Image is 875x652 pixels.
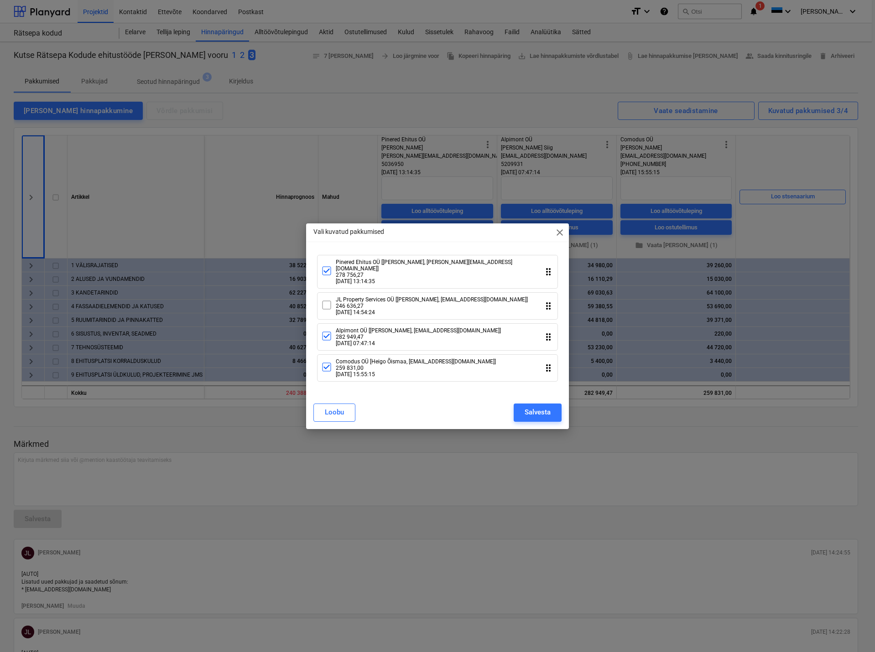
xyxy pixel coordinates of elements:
div: Pinered Ehitus OÜ [[PERSON_NAME], [PERSON_NAME][EMAIL_ADDRESS][DOMAIN_NAME]] [336,259,542,272]
button: Loobu [313,404,355,422]
div: [DATE] 13:14:35 [336,278,542,285]
div: [DATE] 15:55:15 [336,371,496,378]
i: drag_indicator [543,266,554,277]
div: JL Property Services OÜ [[PERSON_NAME], [EMAIL_ADDRESS][DOMAIN_NAME]]246 636,27[DATE] 14:54:24dra... [317,292,557,320]
div: Comodus OÜ [Heigo Õismaa, [EMAIL_ADDRESS][DOMAIN_NAME]] [336,358,496,365]
div: 278 756,27 [336,272,542,278]
div: Alpimont OÜ [[PERSON_NAME], [EMAIL_ADDRESS][DOMAIN_NAME]] [336,327,501,334]
div: JL Property Services OÜ [[PERSON_NAME], [EMAIL_ADDRESS][DOMAIN_NAME]] [336,296,528,303]
div: 259 831,00 [336,365,496,371]
span: close [554,227,565,238]
div: 246 636,27 [336,303,528,309]
div: Loobu [325,406,344,418]
div: Alpimont OÜ [[PERSON_NAME], [EMAIL_ADDRESS][DOMAIN_NAME]]282 949,47[DATE] 07:47:14drag_indicator [317,323,557,351]
div: [DATE] 14:54:24 [336,309,528,316]
div: Comodus OÜ [Heigo Õismaa, [EMAIL_ADDRESS][DOMAIN_NAME]]259 831,00[DATE] 15:55:15drag_indicator [317,354,557,382]
div: Salvesta [525,406,551,418]
button: Salvesta [514,404,562,422]
div: Pinered Ehitus OÜ [[PERSON_NAME], [PERSON_NAME][EMAIL_ADDRESS][DOMAIN_NAME]]278 756,27[DATE] 13:1... [317,255,557,289]
i: drag_indicator [543,331,554,342]
i: drag_indicator [543,300,554,311]
div: 282 949,47 [336,334,501,340]
div: [DATE] 07:47:14 [336,340,501,347]
p: Vali kuvatud pakkumised [313,227,384,237]
i: drag_indicator [543,362,554,373]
